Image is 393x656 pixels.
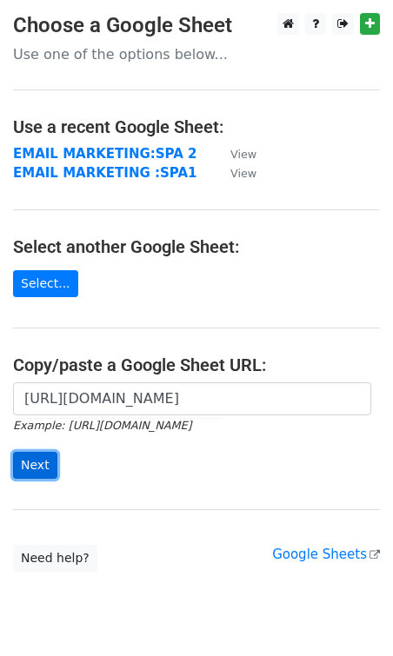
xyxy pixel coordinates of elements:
small: Example: [URL][DOMAIN_NAME] [13,419,191,432]
a: EMAIL MARKETING:SPA 2 [13,146,196,162]
h4: Select another Google Sheet: [13,236,380,257]
input: Paste your Google Sheet URL here [13,382,371,415]
h4: Copy/paste a Google Sheet URL: [13,355,380,375]
input: Next [13,452,57,479]
a: Google Sheets [272,547,380,562]
a: Select... [13,270,78,297]
iframe: Chat Widget [306,573,393,656]
a: EMAIL MARKETING :SPA1 [13,165,196,181]
p: Use one of the options below... [13,45,380,63]
a: View [213,146,256,162]
small: View [230,148,256,161]
a: View [213,165,256,181]
small: View [230,167,256,180]
a: Need help? [13,545,97,572]
h4: Use a recent Google Sheet: [13,116,380,137]
h3: Choose a Google Sheet [13,13,380,38]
